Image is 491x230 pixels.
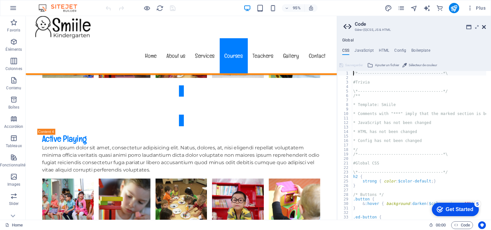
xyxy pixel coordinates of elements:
h6: Durée de la session [429,221,446,229]
h4: Boilerplate [411,48,430,55]
div: 20 [337,156,353,161]
i: Actualiser la page [156,4,164,12]
div: 14 [337,129,353,134]
h4: Global [342,38,354,43]
p: Accordéon [4,124,23,129]
p: Images [7,182,21,187]
button: design [385,4,392,12]
span: Plus [467,5,486,11]
span: 00 00 [436,221,446,229]
a: Active playing [12,68,316,120]
button: text_generator [423,4,431,12]
div: 32 [337,210,353,215]
div: 5 [48,1,54,8]
h3: Gérer (S)CSS, JS & HTML [355,27,473,33]
span: Code [454,221,470,229]
i: Publier [450,4,458,12]
div: 24 [337,174,353,179]
h4: JavaScript [354,48,373,55]
p: Colonnes [5,66,22,71]
div: 1 [337,71,353,75]
h4: HTML [379,48,389,55]
div: 28 [337,192,353,197]
div: Get Started [19,7,47,13]
div: 7 [337,98,353,102]
div: 9 [337,107,353,111]
div: 13 [337,125,353,129]
div: 22 [337,165,353,170]
div: 27 [337,188,353,192]
i: E-commerce [436,4,443,12]
i: Design (Ctrl+Alt+Y) [385,4,392,12]
div: 31 [337,206,353,210]
div: 10 [337,111,353,116]
h4: CSS [342,48,349,55]
button: commerce [436,4,444,12]
p: Contenu [6,85,21,91]
div: 5 [337,89,353,93]
div: 11 [337,116,353,120]
div: 4 [337,84,353,89]
button: Code [451,221,473,229]
div: 16 [337,138,353,143]
p: Boîtes [8,105,19,110]
div: 26 [337,183,353,188]
h6: 95% [291,4,302,12]
span: : [440,223,441,227]
img: Editor Logo [37,4,85,12]
button: pages [397,4,405,12]
button: Ajouter un fichier [366,61,400,69]
i: Pages (Ctrl+Alt+S) [397,4,405,12]
div: 30 [337,201,353,206]
div: 29 [337,197,353,201]
div: 3 [337,80,353,84]
h2: Code [355,21,486,27]
button: Plus [464,3,488,13]
span: Sélecteur de couleur [409,61,437,69]
button: publish [449,3,459,13]
div: 25 [337,179,353,183]
i: Navigateur [410,4,418,12]
i: AI Writer [423,4,431,12]
button: navigator [410,4,418,12]
p: Tableaux [6,143,22,148]
div: 33 [337,215,353,219]
p: Slider [9,201,19,206]
div: 17 [337,143,353,147]
button: Cliquez ici pour quitter le mode Aperçu et poursuivre l'édition. [143,4,151,12]
div: 18 [337,147,353,152]
button: 95% [282,4,305,12]
div: 34 [337,219,353,224]
button: Usercentrics [478,221,486,229]
button: reload [156,4,164,12]
i: Lors du redimensionnement, ajuster automatiquement le niveau de zoom en fonction de l'appareil sé... [308,5,314,11]
span: Ajouter un fichier [375,61,399,69]
div: 8 [337,102,353,107]
p: Favoris [7,28,20,33]
div: 23 [337,170,353,174]
div: 21 [337,161,353,165]
h4: Config [394,48,406,55]
p: Éléments [5,47,22,52]
div: 19 [337,152,353,156]
button: Sélecteur de couleur [401,61,438,69]
div: Get Started 5 items remaining, 0% complete [5,3,52,17]
div: 12 [337,120,353,125]
a: Cliquez pour annuler la sélection. Double-cliquez pour ouvrir Pages. [5,221,23,229]
div: 6 [337,93,353,98]
div: 2 [337,75,353,80]
div: 15 [337,134,353,138]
